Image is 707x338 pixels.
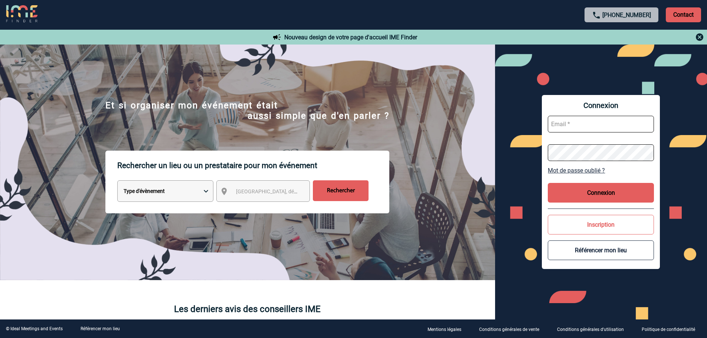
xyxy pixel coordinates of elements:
div: © Ideal Meetings and Events [6,326,63,331]
input: Email * [548,116,654,132]
p: Conditions générales de vente [479,327,539,332]
input: Rechercher [313,180,369,201]
p: Rechercher un lieu ou un prestataire pour mon événement [117,151,389,180]
button: Connexion [548,183,654,203]
span: Connexion [548,101,654,110]
a: [PHONE_NUMBER] [602,12,651,19]
a: Politique de confidentialité [636,325,707,332]
p: Conditions générales d'utilisation [557,327,624,332]
a: Conditions générales d'utilisation [551,325,636,332]
a: Référencer mon lieu [81,326,120,331]
a: Mentions légales [422,325,473,332]
span: [GEOGRAPHIC_DATA], département, région... [236,188,339,194]
p: Politique de confidentialité [642,327,695,332]
p: Mentions légales [428,327,461,332]
a: Conditions générales de vente [473,325,551,332]
button: Inscription [548,215,654,234]
p: Contact [666,7,701,22]
a: Mot de passe oublié ? [548,167,654,174]
button: Référencer mon lieu [548,240,654,260]
img: call-24-px.png [592,11,601,20]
